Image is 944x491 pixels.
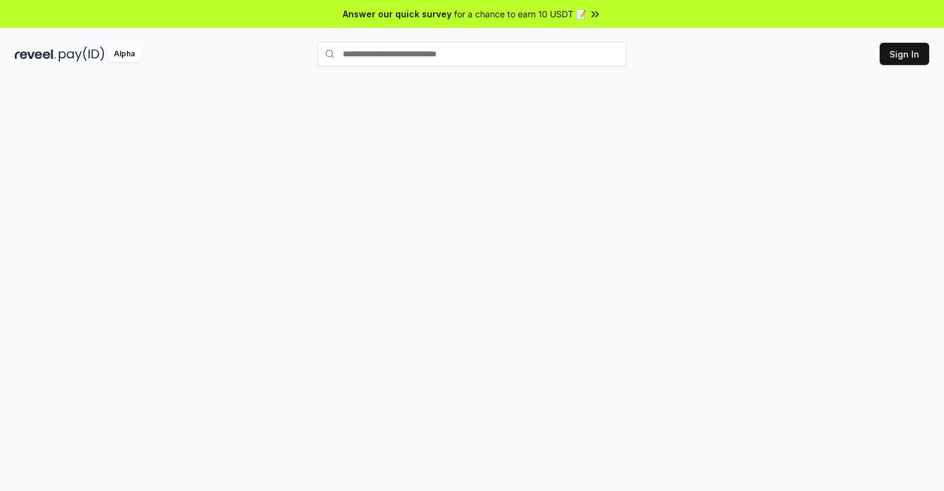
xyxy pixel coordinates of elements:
[880,43,929,65] button: Sign In
[15,46,56,62] img: reveel_dark
[107,46,142,62] div: Alpha
[454,7,586,20] span: for a chance to earn 10 USDT 📝
[343,7,452,20] span: Answer our quick survey
[59,46,105,62] img: pay_id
